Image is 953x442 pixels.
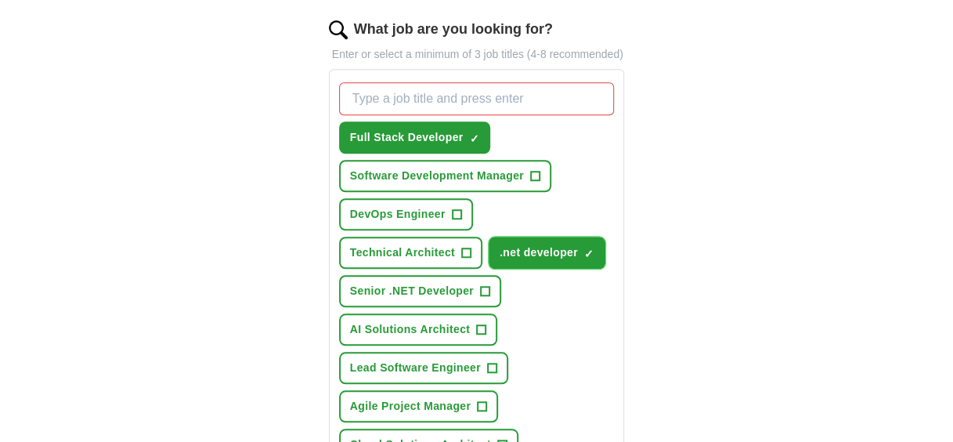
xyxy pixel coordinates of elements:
span: ✓ [469,132,478,145]
span: Full Stack Developer [350,129,464,146]
button: .net developer✓ [489,237,605,269]
button: Full Stack Developer✓ [339,121,491,154]
button: DevOps Engineer [339,198,473,230]
span: ✓ [584,248,594,260]
span: Software Development Manager [350,168,524,184]
input: Type a job title and press enter [339,82,615,115]
span: Senior .NET Developer [350,283,474,299]
span: DevOps Engineer [350,206,446,223]
button: Lead Software Engineer [339,352,508,384]
span: Technical Architect [350,245,455,261]
img: search.png [329,20,348,39]
span: .net developer [500,245,578,261]
span: AI Solutions Architect [350,321,470,338]
label: What job are you looking for? [354,19,553,40]
span: Agile Project Manager [350,398,471,415]
button: Senior .NET Developer [339,275,501,307]
button: Software Development Manager [339,160,551,192]
p: Enter or select a minimum of 3 job titles (4-8 recommended) [329,46,625,63]
button: Agile Project Manager [339,390,498,422]
button: Technical Architect [339,237,482,269]
button: AI Solutions Architect [339,313,497,346]
span: Lead Software Engineer [350,360,481,376]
